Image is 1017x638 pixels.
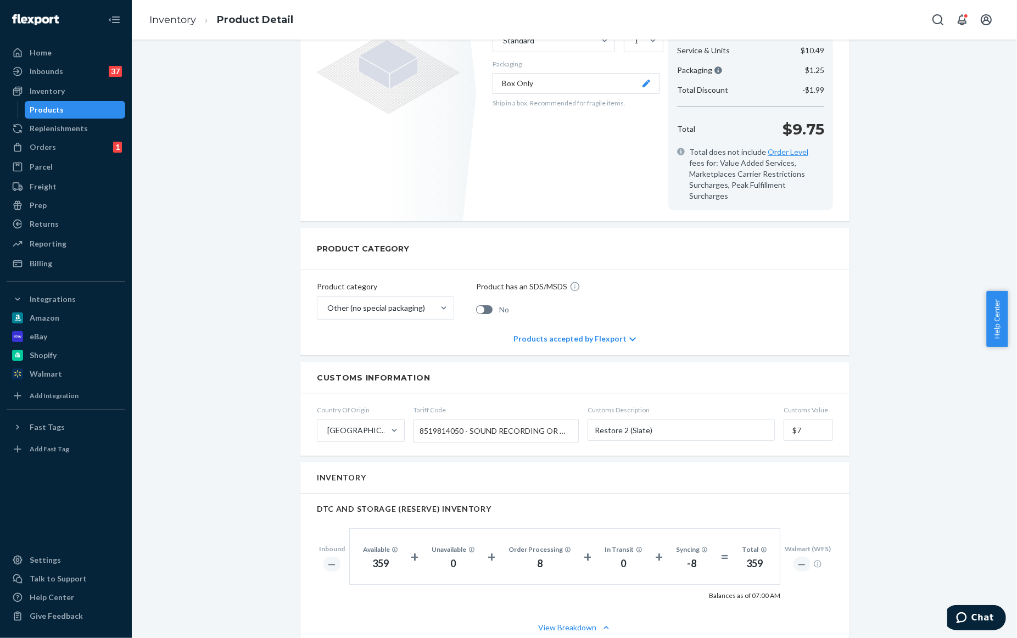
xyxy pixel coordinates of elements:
p: -$1.99 [802,85,824,96]
div: 1 [113,142,122,153]
div: + [584,547,592,567]
div: Parcel [30,161,53,172]
div: [GEOGRAPHIC_DATA] [327,425,390,436]
input: Other (no special packaging) [326,303,327,314]
a: Inventory [7,82,125,100]
div: eBay [30,331,47,342]
button: Give Feedback [7,607,125,625]
div: Home [30,47,52,58]
div: Billing [30,258,52,269]
a: Settings [7,551,125,569]
div: 8 [509,557,571,571]
div: Other (no special packaging) [327,303,425,314]
div: ― [323,557,340,572]
a: Orders1 [7,138,125,156]
div: Reporting [30,238,66,249]
div: Inventory [30,86,65,97]
p: Total Discount [677,85,728,96]
a: Products [25,101,126,119]
div: Available [363,545,398,554]
div: 0 [432,557,475,571]
a: Billing [7,255,125,272]
input: Customs Value [784,419,833,441]
a: Replenishments [7,120,125,137]
a: Parcel [7,158,125,176]
div: Replenishments [30,123,88,134]
button: Talk to Support [7,570,125,587]
button: Fast Tags [7,418,125,436]
p: Product category [317,281,454,292]
button: Open Search Box [927,9,949,31]
div: Walmart (WFS) [785,544,831,553]
div: Integrations [30,294,76,305]
button: Open account menu [975,9,997,31]
div: Talk to Support [30,573,87,584]
div: Returns [30,219,59,230]
p: Ship in a box. Recommended for fragile items. [493,98,660,108]
input: [GEOGRAPHIC_DATA] [326,425,327,436]
span: Country Of Origin [317,405,405,415]
a: Order Level [768,147,808,156]
img: Flexport logo [12,14,59,25]
a: Inbounds37 [7,63,125,80]
button: Help Center [986,291,1008,347]
span: Customs Description [588,405,775,415]
div: Inbounds [30,66,63,77]
h2: PRODUCT CATEGORY [317,239,409,259]
button: Integrations [7,290,125,308]
a: Prep [7,197,125,214]
div: In Transit [605,545,642,554]
a: Returns [7,215,125,233]
div: Walmart [30,368,62,379]
button: View Breakdown [317,622,833,633]
div: Help Center [30,592,74,603]
p: Packaging [677,65,722,76]
div: Products accepted by Flexport [513,322,636,355]
a: Shopify [7,346,125,364]
a: Inventory [149,14,196,26]
div: + [411,547,419,567]
div: Prep [30,200,47,211]
p: Packaging [493,59,660,69]
a: Walmart [7,365,125,383]
div: Add Fast Tag [30,444,69,454]
div: Order Processing [509,545,571,554]
p: $10.49 [801,45,824,56]
div: Settings [30,555,61,566]
div: Amazon [30,312,59,323]
p: Total [677,124,695,135]
span: Tariff Code [413,405,579,415]
p: $1.25 [805,65,824,76]
div: Unavailable [432,545,475,554]
a: Home [7,44,125,61]
a: eBay [7,328,125,345]
a: Help Center [7,589,125,606]
div: Standard [503,35,534,46]
a: Amazon [7,309,125,327]
a: Add Fast Tag [7,440,125,458]
div: Products [30,104,64,115]
span: 8519814050 - SOUND RECORDING OR REPRODUCING APPARATUS, USING MAGNETIC, OPTICAL OR SEMICONDUCTOR M... [420,422,567,440]
p: Balances as of 07:00 AM [709,591,780,600]
h2: Inventory [317,473,366,482]
div: 359 [363,557,398,571]
div: = [721,547,729,567]
div: Total [742,545,767,554]
iframe: Opens a widget where you can chat to one of our agents [947,605,1006,633]
span: No [499,304,509,315]
p: $9.75 [783,118,824,140]
div: Syncing [676,545,708,554]
div: -8 [676,557,708,571]
h2: Customs Information [317,373,833,383]
a: Product Detail [217,14,293,26]
div: 0 [605,557,642,571]
a: Add Integration [7,387,125,405]
a: Reporting [7,235,125,253]
div: Orders [30,142,56,153]
h2: DTC AND STORAGE (RESERVE) INVENTORY [317,505,833,513]
button: Open notifications [951,9,973,31]
div: + [488,547,495,567]
div: Fast Tags [30,422,65,433]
